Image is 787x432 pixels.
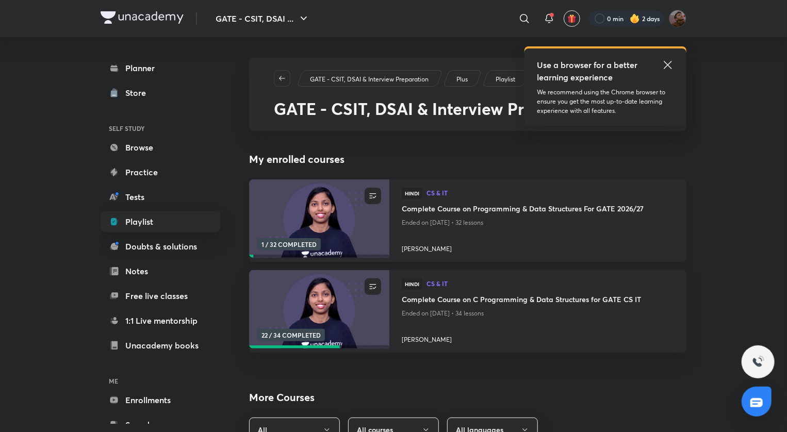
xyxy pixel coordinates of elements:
[249,270,389,353] a: new-thumbnail22 / 34 COMPLETED
[101,261,220,281] a: Notes
[209,8,316,29] button: GATE - CSIT, DSAI ...
[567,14,577,23] img: avatar
[125,87,152,99] div: Store
[427,190,674,196] span: CS & IT
[101,286,220,306] a: Free live classes
[564,10,580,27] button: avatar
[402,188,422,199] span: Hindi
[402,307,674,320] p: Ended on [DATE] • 34 lessons
[496,75,515,84] p: Playlist
[455,75,470,84] a: Plus
[669,10,686,27] img: Suryansh Singh
[101,390,220,410] a: Enrollments
[456,75,468,84] p: Plus
[402,331,674,344] a: [PERSON_NAME]
[248,270,390,350] img: new-thumbnail
[308,75,431,84] a: GATE - CSIT, DSAI & Interview Preparation
[427,280,674,288] a: CS & IT
[101,236,220,257] a: Doubts & solutions
[101,82,220,103] a: Store
[101,335,220,356] a: Unacademy books
[494,75,517,84] a: Playlist
[257,238,321,251] span: 1 / 32 COMPLETED
[537,88,674,115] p: We recommend using the Chrome browser to ensure you get the most up-to-date learning experience w...
[427,190,674,197] a: CS & IT
[537,59,640,84] h5: Use a browser for a better learning experience
[310,75,429,84] p: GATE - CSIT, DSAI & Interview Preparation
[249,152,686,167] h4: My enrolled courses
[101,58,220,78] a: Planner
[402,203,674,216] a: Complete Course on Programming & Data Structures For GATE 2026/27
[101,162,220,182] a: Practice
[402,294,674,307] a: Complete Course on C Programming & Data Structures for GATE CS IT
[101,11,184,24] img: Company Logo
[274,97,616,139] span: GATE - CSIT, DSAI & Interview Preparation Programming & Data Structure
[257,329,325,341] span: 22 / 34 COMPLETED
[752,356,764,368] img: ttu
[101,11,184,26] a: Company Logo
[248,179,390,259] img: new-thumbnail
[101,137,220,158] a: Browse
[402,278,422,290] span: Hindi
[402,240,674,254] a: [PERSON_NAME]
[249,179,389,262] a: new-thumbnail1 / 32 COMPLETED
[101,187,220,207] a: Tests
[630,13,640,24] img: streak
[101,120,220,137] h6: SELF STUDY
[249,390,686,405] h2: More Courses
[427,280,674,287] span: CS & IT
[101,310,220,331] a: 1:1 Live mentorship
[101,211,220,232] a: Playlist
[101,372,220,390] h6: ME
[402,216,674,229] p: Ended on [DATE] • 32 lessons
